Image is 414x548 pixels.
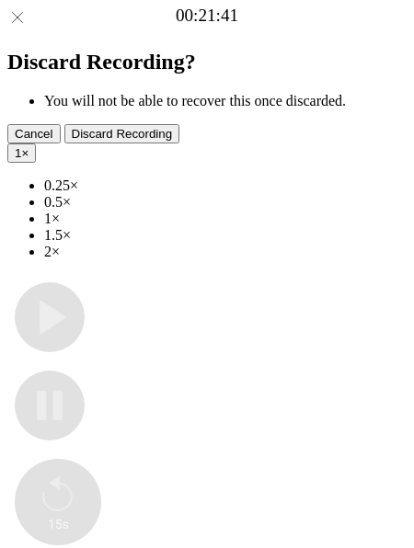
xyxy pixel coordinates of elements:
span: 1 [15,146,21,160]
li: 2× [44,244,407,260]
li: 0.5× [44,194,407,211]
button: Cancel [7,124,61,143]
li: You will not be able to recover this once discarded. [44,93,407,109]
h2: Discard Recording? [7,50,407,74]
li: 1× [44,211,407,227]
button: Discard Recording [64,124,180,143]
a: 00:21:41 [176,6,238,26]
button: 1× [7,143,36,163]
li: 0.25× [44,177,407,194]
li: 1.5× [44,227,407,244]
